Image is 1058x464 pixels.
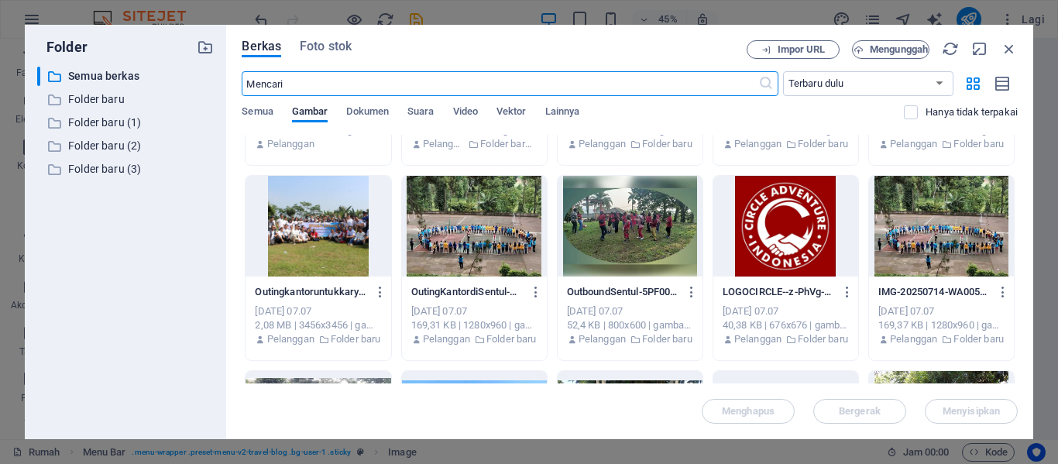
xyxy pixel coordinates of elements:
[1001,40,1018,57] i: Menutup
[68,93,125,105] font: Folder baru
[567,318,693,332] div: 52,4 KB | 800x600 | gambar/jpeg
[411,305,468,317] font: [DATE] 07.07
[423,333,470,345] font: Pelanggan
[255,318,381,332] div: 2,08 MB | 3456x3456 | gambar/jpeg
[267,333,314,345] font: Pelanggan
[292,105,328,117] font: Gambar
[942,40,959,57] i: Muat ulang
[68,116,141,129] font: Folder baru (1)
[37,160,214,179] div: Folder baru (3)
[255,332,381,346] div: Oleh: Pelanggan | Folder: Folder baru
[545,105,580,117] font: Lainnya
[723,319,871,331] font: 40,38 KB | 676x676 | gambar/jpeg
[953,138,1004,150] font: Folder baru
[480,138,545,150] font: Folder baru (1)
[567,137,693,151] div: Oleh: Pelanggan | Folder: Folder baru
[411,319,572,331] font: 169,31 KB | 1280x960 | gambar/jpeg
[255,286,661,297] font: OutingkantoruntukkaryawanTempatoutinfgmurahdibogor-AQO6TQeLSfsP3JEbqdz1ng.jpg
[267,138,314,150] font: Pelanggan
[971,40,988,57] i: Memperkecil
[642,333,692,345] font: Folder baru
[878,319,1039,331] font: 169,37 KB | 1280x960 | gambar/jpeg
[798,138,848,150] font: Folder baru
[331,333,381,345] font: Folder baru
[242,105,273,117] font: Semua
[723,305,779,317] font: [DATE] 07.07
[579,333,626,345] font: Pelanggan
[723,318,849,332] div: 40,38 KB | 676x676 | gambar/jpeg
[411,285,524,299] p: OutingKantordiSentul-HargaOutingKantordiSentulBogor-p4senMaMgd4sgc4drQF6MA.jpg
[242,39,281,53] font: Berkas
[567,286,775,297] font: OutboundSentul-5PF00IpkxPQAtcfByj7tGg.jpg
[567,285,679,299] p: OutboundSentul-5PF00IpkxPQAtcfByj7tGg.jpg
[486,333,537,345] font: Folder baru
[878,285,991,299] p: IMG-20250714-WA00501-1wXCApExogZ-DaCiG41r9w.jpg
[197,39,214,56] i: Buat folder baru
[37,136,214,156] div: Folder baru (2)
[723,332,849,346] div: Oleh: Pelanggan | Folder: Folder baru
[567,332,693,346] div: Oleh: Pelanggan | Folder: Folder baru
[411,332,538,346] div: Oleh: Pelanggan | Folder: Folder baru
[878,137,1005,151] div: Oleh: Pelanggan | Folder: Folder baru
[411,137,538,151] div: Oleh: Pelanggan | Folder: Folder baru (1)
[642,138,692,150] font: Folder baru
[453,105,478,117] font: Video
[890,138,937,150] font: Pelanggan
[255,305,311,317] font: [DATE] 07.07
[778,43,826,55] font: Impor URL
[890,333,937,345] font: Pelanggan
[852,40,929,59] button: Mengunggah
[242,71,757,96] input: Mencari
[926,106,1018,118] font: Hanya tidak terpakai
[68,70,139,82] font: Semua berkas
[953,333,1004,345] font: Folder baru
[407,105,434,117] font: Suara
[878,332,1005,346] div: Oleh: Pelanggan | Folder: Folder baru
[68,139,141,152] font: Folder baru (2)
[255,285,367,299] p: OutingkantoruntukkaryawanTempatoutinfgmurahdibogor-AQO6TQeLSfsP3JEbqdz1ng.jpg
[37,90,214,109] div: Folder baru
[734,138,781,150] font: Pelanggan
[579,138,626,150] font: Pelanggan
[46,39,88,55] font: Folder
[878,305,935,317] font: [DATE] 07.07
[255,319,412,331] font: 2,08 MB | 3456x3456 | gambar/jpeg
[747,40,840,59] button: Impor URL
[723,285,835,299] p: LOGOCIRCLE--z-PhVg-gPp9gxLZJB6imA.jpg
[37,113,214,132] div: Folder baru (1)
[346,105,389,117] font: Dokumen
[926,105,1018,119] p: Hanya menampilkan berkas yang tidak digunakan di situs web. Berkas yang ditambahkan selama sesi i...
[723,137,849,151] div: Oleh: Pelanggan | Folder: Folder baru
[68,163,141,175] font: Folder baru (3)
[878,318,1005,332] div: 169,37 KB | 1280x960 | gambar/jpeg
[567,305,623,317] font: [DATE] 07.07
[870,43,928,55] font: Mengunggah
[798,333,848,345] font: Folder baru
[723,286,922,297] font: LOGOCIRCLE--z-PhVg-gPp9gxLZJB6imA.jpg
[300,39,352,53] font: Foto stok
[411,318,538,332] div: 169,31 KB | 1280x960 | gambar/jpeg
[411,286,813,297] font: OutingKantordiSentul-HargaOutingKantordiSentulBogor-p4senMaMgd4sgc4drQF6MA.jpg
[567,319,710,331] font: 52,4 KB | 800x600 | gambar/jpeg
[496,105,527,117] font: Vektor
[734,333,781,345] font: Pelanggan
[423,138,470,150] font: Pelanggan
